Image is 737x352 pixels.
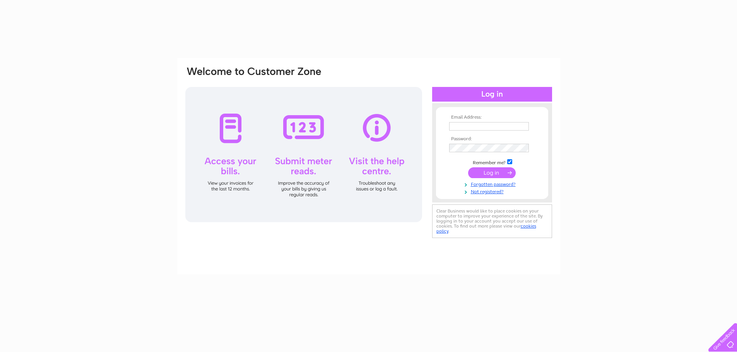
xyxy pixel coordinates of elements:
input: Submit [468,167,516,178]
th: Password: [447,136,537,142]
a: cookies policy [436,223,536,234]
a: Not registered? [449,187,537,195]
td: Remember me? [447,158,537,166]
a: Forgotten password? [449,180,537,187]
th: Email Address: [447,115,537,120]
div: Clear Business would like to place cookies on your computer to improve your experience of the sit... [432,204,552,238]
